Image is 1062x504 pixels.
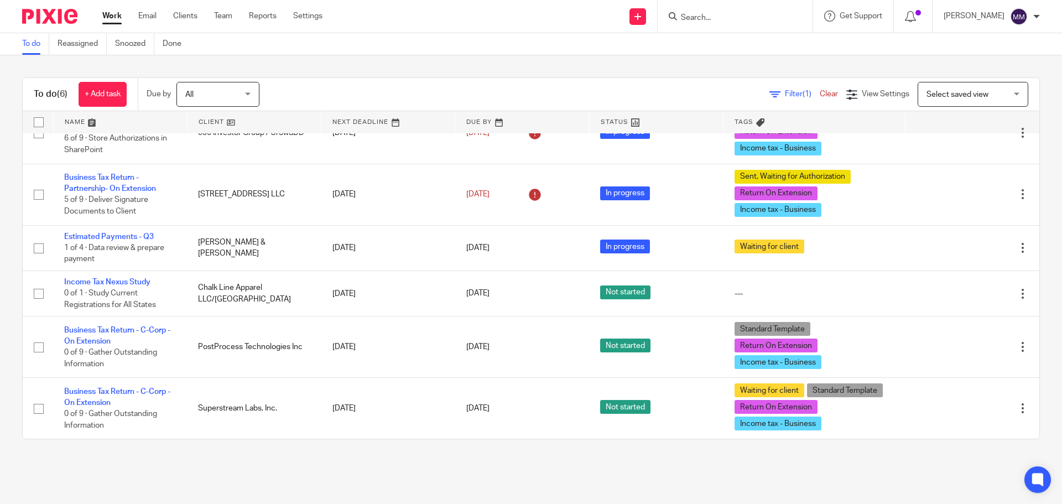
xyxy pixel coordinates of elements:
span: [DATE] [466,343,490,351]
div: --- [735,288,894,299]
a: Settings [293,11,322,22]
td: Superstream Labs, Inc. [187,378,321,439]
img: Pixie [22,9,77,24]
td: PostProcess Technologies Inc [187,316,321,378]
span: [DATE] [466,190,490,198]
span: Not started [600,400,650,414]
span: In progress [600,186,650,200]
span: Standard Template [807,383,883,397]
p: Due by [147,89,171,100]
span: (6) [57,90,67,98]
span: 0 of 1 · Study Current Registrations for All States [64,290,156,309]
span: 0 of 9 · Gather Outstanding Information [64,349,157,368]
a: Team [214,11,232,22]
span: Standard Template [735,322,810,336]
span: Get Support [840,12,882,20]
span: View Settings [862,90,909,98]
span: In progress [600,240,650,253]
a: Estimated Payments - Q3 [64,233,154,241]
a: Business Tax Return - C-Corp - On Extension [64,388,170,407]
span: 0 of 9 · Gather Outstanding Information [64,410,157,429]
td: [DATE] [321,316,455,378]
span: Not started [600,339,650,352]
a: Snoozed [115,33,154,55]
td: Chalk Line Apparel LLC/[GEOGRAPHIC_DATA] [187,271,321,316]
td: [PERSON_NAME] & [PERSON_NAME] [187,225,321,271]
span: Sent, Waiting for Authorization [735,170,851,184]
a: Business Tax Return - C-Corp - On Extension [64,326,170,345]
input: Search [680,13,779,23]
a: + Add task [79,82,127,107]
a: Done [163,33,190,55]
span: Tags [735,119,753,125]
span: [DATE] [466,290,490,298]
span: Waiting for client [735,240,804,253]
a: Clear [820,90,838,98]
span: Waiting for client [735,383,804,397]
a: Income Tax Nexus Study [64,278,150,286]
span: Not started [600,285,650,299]
a: Business Tax Return - Partnership- On Extension [64,174,156,193]
span: [DATE] [466,404,490,412]
td: [DATE] [321,271,455,316]
span: [DATE] [466,244,490,252]
span: Income tax - Business [735,142,821,155]
span: Return On Extension [735,400,818,414]
span: (1) [803,90,811,98]
span: Income tax - Business [735,417,821,430]
span: Return On Extension [735,339,818,352]
a: Reassigned [58,33,107,55]
a: To do [22,33,49,55]
span: All [185,91,194,98]
td: [DATE] [321,164,455,225]
p: [PERSON_NAME] [944,11,1004,22]
td: [DATE] [321,225,455,271]
span: Select saved view [926,91,988,98]
a: Work [102,11,122,22]
span: 6 of 9 · Store Authorizations in SharePoint [64,135,167,154]
span: Return On Extension [735,186,818,200]
a: Reports [249,11,277,22]
span: 5 of 9 · Deliver Signature Documents to Client [64,196,148,216]
td: [STREET_ADDRESS] LLC [187,164,321,225]
span: Income tax - Business [735,203,821,217]
span: Income tax - Business [735,355,821,369]
td: [DATE] [321,378,455,439]
a: Clients [173,11,197,22]
span: Filter [785,90,820,98]
span: 1 of 4 · Data review & prepare payment [64,244,164,263]
a: Email [138,11,157,22]
img: svg%3E [1010,8,1028,25]
h1: To do [34,89,67,100]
